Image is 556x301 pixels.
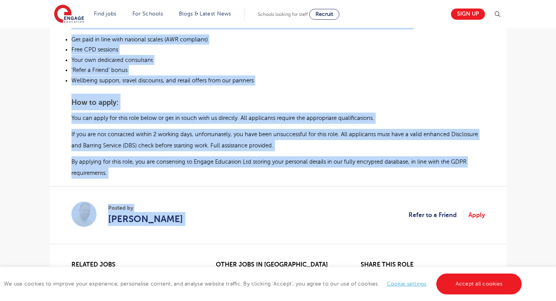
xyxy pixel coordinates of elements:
h2: Other jobs in [GEOGRAPHIC_DATA] [216,261,340,269]
span: Schools looking for staff [258,12,308,17]
a: Accept all cookies [436,274,522,294]
h2: Share this role [361,261,485,272]
span: By applying for this role, you are consenting to Engage Education Ltd storing your personal detai... [71,159,466,176]
span: Posted by [108,204,183,212]
a: Sign up [451,9,485,20]
span: How to apply: [71,98,119,106]
a: [PERSON_NAME] [108,212,183,226]
span: Your own dedicated consultant [71,57,153,63]
span: We use cookies to improve your experience, personalise content, and analyse website traffic. By c... [4,281,524,287]
span: You can apply for this role below or get in touch with us directly. All applicants require the ap... [71,115,374,121]
a: Blogs & Latest News [179,11,231,17]
span: Recruit [315,11,333,17]
h2: Related jobs [71,261,195,269]
span: Wellbeing support, travel discounts, and retail offers from our partners [71,77,254,84]
a: Refer to a Friend [409,210,463,220]
span: ‘Refer a Friend’ bonus [71,67,127,73]
a: Apply [468,210,485,220]
a: Recruit [309,9,339,20]
span: Free CPD sessions [71,46,118,53]
span: Get paid in line with national scales (AWR compliant) [71,36,208,43]
img: Engage Education [54,5,84,24]
span: If you are not contacted within 2 working days, unfortunately, you have been unsuccessful for thi... [71,131,478,149]
a: For Schools [132,11,163,17]
a: Cookie settings [387,281,427,287]
a: Find jobs [94,11,117,17]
